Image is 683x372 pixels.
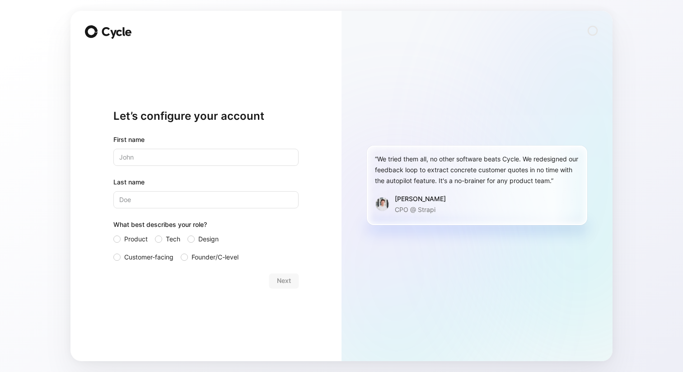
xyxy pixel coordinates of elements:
h1: Let’s configure your account [113,109,299,123]
span: Tech [166,234,180,245]
span: Founder/C-level [192,252,239,263]
span: Design [198,234,219,245]
input: Doe [113,191,299,208]
div: First name [113,134,299,145]
span: Customer-facing [124,252,173,263]
div: “We tried them all, no other software beats Cycle. We redesigned our feedback loop to extract con... [375,154,579,186]
span: Product [124,234,148,245]
div: [PERSON_NAME] [395,193,446,204]
p: CPO @ Strapi [395,204,446,215]
input: John [113,149,299,166]
div: What best describes your role? [113,219,299,234]
label: Last name [113,177,299,188]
